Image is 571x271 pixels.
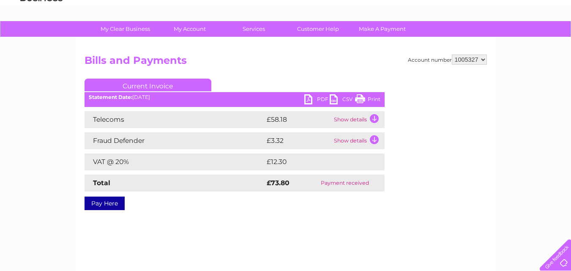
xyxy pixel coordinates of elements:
[85,79,211,91] a: Current Invoice
[408,55,487,65] div: Account number
[332,111,385,128] td: Show details
[85,197,125,210] a: Pay Here
[267,179,290,187] strong: £73.80
[304,94,330,107] a: PDF
[497,36,510,42] a: Blog
[155,21,224,37] a: My Account
[305,175,384,192] td: Payment received
[265,153,367,170] td: £12.30
[85,153,265,170] td: VAT @ 20%
[467,36,492,42] a: Telecoms
[347,21,417,37] a: Make A Payment
[85,94,385,100] div: [DATE]
[20,22,63,48] img: logo.png
[219,21,289,37] a: Services
[85,55,487,71] h2: Bills and Payments
[89,94,132,100] b: Statement Date:
[443,36,462,42] a: Energy
[265,132,332,149] td: £3.32
[515,36,535,42] a: Contact
[85,132,265,149] td: Fraud Defender
[355,94,380,107] a: Print
[90,21,160,37] a: My Clear Business
[283,21,353,37] a: Customer Help
[422,36,438,42] a: Water
[543,36,563,42] a: Log out
[332,132,385,149] td: Show details
[265,111,332,128] td: £58.18
[86,5,486,41] div: Clear Business is a trading name of Verastar Limited (registered in [GEOGRAPHIC_DATA] No. 3667643...
[412,4,470,15] a: 0333 014 3131
[330,94,355,107] a: CSV
[93,179,110,187] strong: Total
[85,111,265,128] td: Telecoms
